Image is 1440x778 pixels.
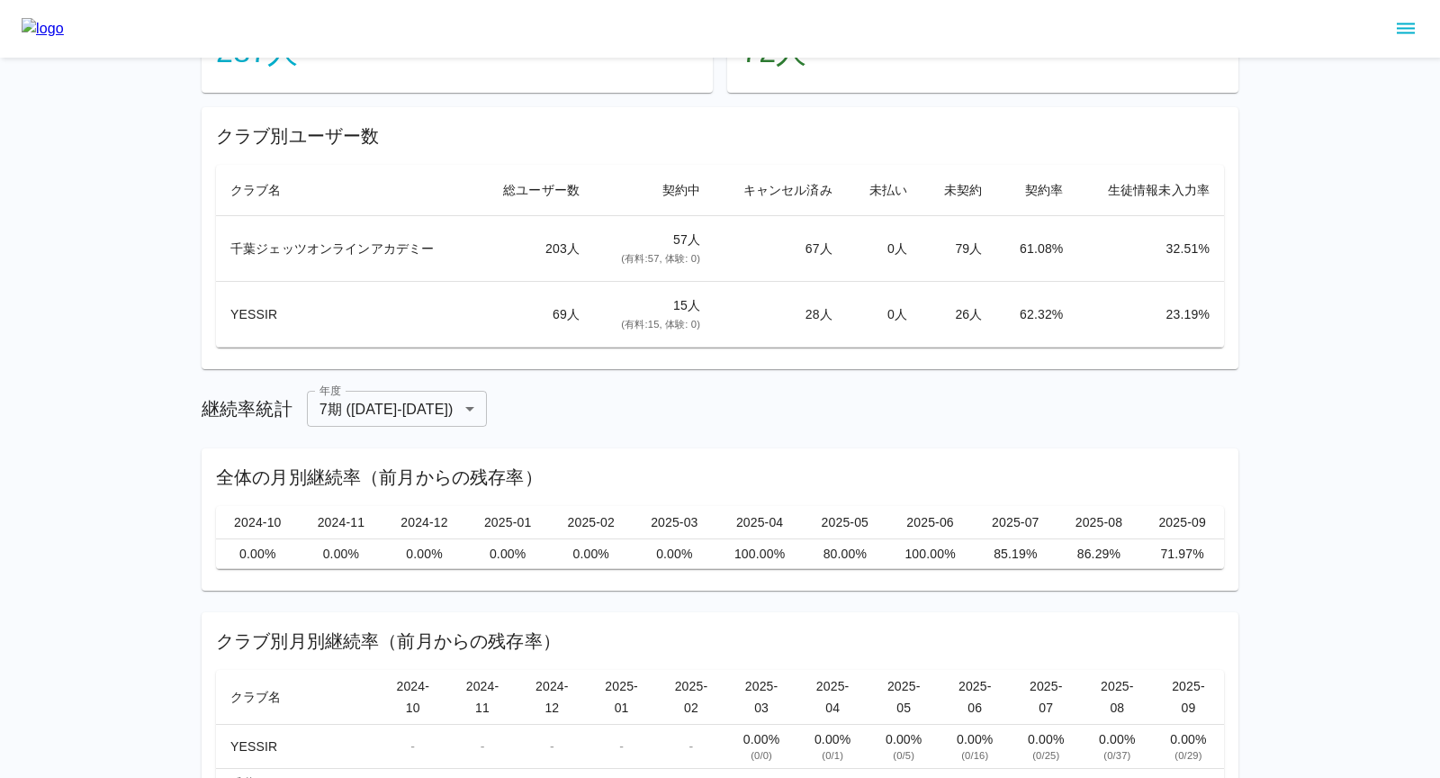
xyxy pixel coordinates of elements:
th: 2025-01 [466,506,550,539]
td: 0.00% [633,539,716,569]
div: ( 0 / 5 ) [883,748,925,763]
th: 総ユーザー数 [476,165,594,216]
th: 2025-07 [1011,670,1082,725]
div: ( 0 / 25 ) [1025,748,1067,763]
button: sidemenu [1390,14,1421,44]
th: 2025-01 [587,670,656,725]
th: 2025-07 [974,506,1057,539]
div: 7期 ([DATE]-[DATE]) [307,391,487,427]
div: 0.00 % [1167,730,1210,748]
td: 0 人 [847,215,922,281]
th: 未払い [847,165,922,216]
div: ( 0 / 16 ) [954,748,996,763]
td: 203 人 [476,215,594,281]
td: 62.32 % [996,282,1077,348]
td: 85.19% [974,539,1057,569]
div: ( 0 / 29 ) [1167,748,1210,763]
td: 86.29% [1057,539,1141,569]
span: - [550,739,554,754]
td: 0.00% [216,539,300,569]
th: クラブ名 [216,165,476,216]
div: 0.00 % [1096,730,1138,748]
td: 28 人 [715,282,847,348]
span: - [481,739,485,754]
th: 2024-11 [447,670,517,725]
td: 100.00% [716,539,804,569]
th: 2024-10 [378,670,447,725]
td: 32.51 % [1077,215,1224,281]
span: (有料: 57 , 体験: 0 ) [621,253,700,264]
th: 2025-09 [1153,670,1224,725]
div: ( 0 / 0 ) [741,748,783,763]
th: 2025-03 [633,506,716,539]
th: 2024-12 [382,506,466,539]
th: 未契約 [922,165,996,216]
td: 0.00% [382,539,466,569]
th: 2025-05 [868,670,940,725]
td: 69 人 [476,282,594,348]
td: 26 人 [922,282,996,348]
td: 23.19 % [1077,282,1224,348]
th: 契約率 [996,165,1077,216]
th: 2025-04 [716,506,804,539]
label: 年度 [319,383,341,398]
div: 0.00 % [741,730,783,748]
td: 0 人 [847,282,922,348]
th: クラブ名 [216,670,378,725]
th: 2025-03 [726,670,797,725]
td: 67 人 [715,215,847,281]
img: logo [22,18,64,40]
th: 2025-08 [1057,506,1141,539]
th: 2024-10 [216,506,300,539]
th: 2025-09 [1140,506,1224,539]
th: 2025-08 [1082,670,1153,725]
span: - [619,739,624,754]
h6: クラブ別ユーザー数 [216,122,1224,150]
td: YESSIR [216,282,476,348]
span: - [689,739,694,754]
h6: クラブ別月別継続率（前月からの残存率） [216,627,1224,656]
th: 生徒情報未入力率 [1077,165,1224,216]
div: ( 0 / 37 ) [1096,748,1138,763]
th: 2025-05 [804,506,887,539]
th: 2024-11 [300,506,383,539]
th: 2025-06 [940,670,1011,725]
td: 15 人 [594,282,715,348]
td: 61.08 % [996,215,1077,281]
td: 0.00% [549,539,633,569]
div: 0.00 % [954,730,996,748]
th: 2025-02 [656,670,725,725]
th: 2025-06 [886,506,974,539]
th: 2024-12 [517,670,587,725]
div: 0.00 % [812,730,854,748]
td: YESSIR [216,725,378,769]
td: 80.00% [804,539,887,569]
td: 0.00% [466,539,550,569]
td: 100.00% [886,539,974,569]
th: 2025-04 [797,670,868,725]
div: 0.00 % [1025,730,1067,748]
span: - [410,739,415,754]
span: (有料: 15 , 体験: 0 ) [621,319,700,330]
td: 57 人 [594,215,715,281]
td: 0.00% [300,539,383,569]
th: キャンセル済み [715,165,847,216]
div: 0.00 % [883,730,925,748]
h6: 継続率統計 [202,394,292,423]
th: 2025-02 [549,506,633,539]
h6: 全体の月別継続率（前月からの残存率） [216,463,1224,492]
td: 79 人 [922,215,996,281]
td: 千葉ジェッツオンラインアカデミー [216,215,476,281]
th: 契約中 [594,165,715,216]
td: 71.97% [1140,539,1224,569]
div: ( 0 / 1 ) [812,748,854,763]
